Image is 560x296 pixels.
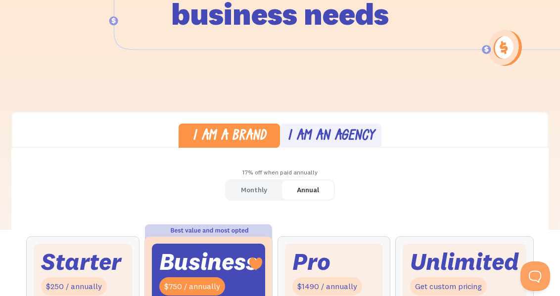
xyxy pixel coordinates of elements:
[410,251,519,272] div: Unlimited
[297,183,319,197] div: Annual
[159,277,225,296] div: $750 / annually
[292,251,330,272] div: Pro
[41,277,107,296] div: $250 / annually
[410,277,487,296] div: Get custom pricing
[11,166,549,180] div: 17% off when paid annually
[520,261,550,291] iframe: Toggle Customer Support
[287,129,374,144] div: I am an agency
[241,183,267,197] div: Monthly
[159,251,258,272] div: Business
[292,277,362,296] div: $1490 / annually
[192,129,266,144] div: I am a brand
[41,251,121,272] div: Starter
